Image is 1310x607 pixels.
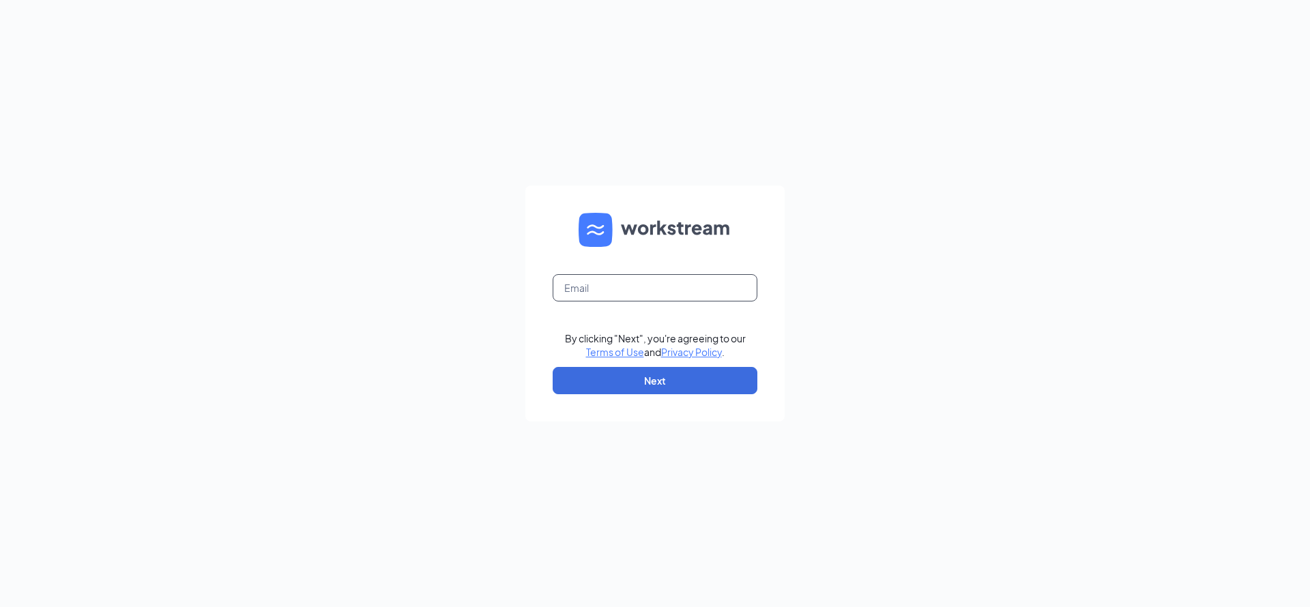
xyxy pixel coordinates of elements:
[553,367,757,394] button: Next
[579,213,731,247] img: WS logo and Workstream text
[565,331,746,359] div: By clicking "Next", you're agreeing to our and .
[553,274,757,301] input: Email
[661,346,722,358] a: Privacy Policy
[586,346,644,358] a: Terms of Use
